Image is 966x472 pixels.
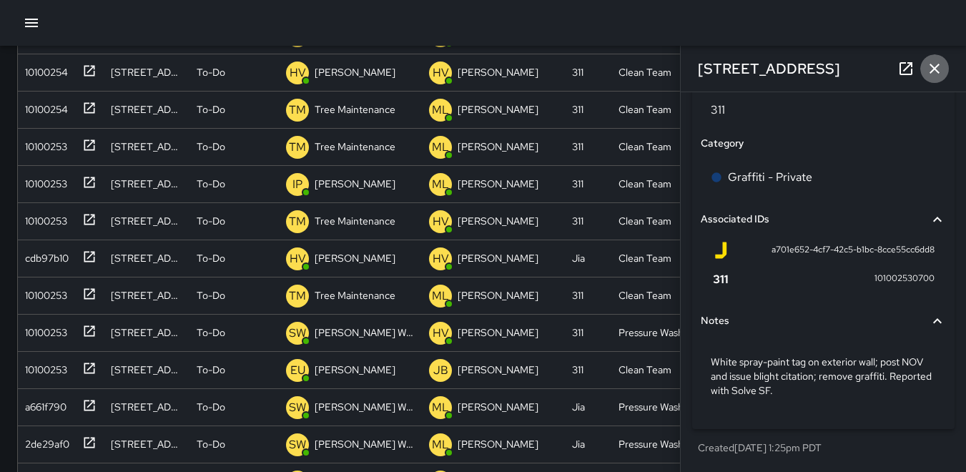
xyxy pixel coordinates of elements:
p: HV [290,250,306,267]
p: [PERSON_NAME] [458,288,538,303]
p: SW [289,399,306,416]
div: 1301 Mission Street [111,325,182,340]
p: To-Do [197,363,225,377]
div: Clean Team [618,177,671,191]
div: 1460 Mission Street [111,400,182,414]
div: Jia [572,251,585,265]
div: Clean Team [618,214,671,228]
div: Clean Team [618,102,671,117]
div: Pressure Washing [618,437,694,451]
div: Clean Team [618,139,671,154]
p: HV [433,250,449,267]
p: HV [433,64,449,82]
p: Tree Maintenance [315,214,395,228]
p: [PERSON_NAME] [315,251,395,265]
div: 311 [572,102,583,117]
p: [PERSON_NAME] [458,400,538,414]
p: To-Do [197,177,225,191]
div: Pressure Washing [618,325,694,340]
p: TM [289,213,306,230]
div: cdb97b10 [19,245,69,265]
div: 1000 Howard Street [111,65,182,79]
p: [PERSON_NAME] [458,363,538,377]
p: [PERSON_NAME] Weekly [315,400,415,414]
p: HV [433,325,449,342]
p: TM [289,139,306,156]
p: [PERSON_NAME] [458,102,538,117]
p: Tree Maintenance [315,139,395,154]
p: [PERSON_NAME] Weekly [315,325,415,340]
div: 10100253 [19,171,67,191]
p: [PERSON_NAME] Weekly [315,437,415,451]
p: JB [433,362,448,379]
div: 2de29af0 [19,431,69,451]
p: HV [290,64,306,82]
p: ML [432,399,449,416]
p: ML [432,287,449,305]
p: SW [289,325,306,342]
p: [PERSON_NAME] [458,139,538,154]
p: TM [289,102,306,119]
div: Jia [572,437,585,451]
p: ML [432,102,449,119]
div: 10100253 [19,208,67,228]
p: To-Do [197,251,225,265]
p: HV [433,213,449,230]
p: To-Do [197,214,225,228]
p: [PERSON_NAME] [315,177,395,191]
p: [PERSON_NAME] [458,214,538,228]
div: 10100254 [19,59,68,79]
p: EU [290,362,305,379]
p: [PERSON_NAME] [458,325,538,340]
div: Pressure Washing [618,400,694,414]
p: Tree Maintenance [315,102,395,117]
div: 311 [572,363,583,377]
div: 311 [572,325,583,340]
p: ML [432,176,449,193]
div: Clean Team [618,251,671,265]
p: To-Do [197,65,225,79]
div: 10100254 [19,97,68,117]
div: 18 10th Street [111,214,182,228]
p: To-Do [197,400,225,414]
div: 99 9th Street [111,363,182,377]
p: To-Do [197,288,225,303]
div: 1372 Mission Street [111,437,182,451]
div: 10100253 [19,134,67,154]
p: ML [432,139,449,156]
div: 311 [572,214,583,228]
div: a661f790 [19,394,66,414]
p: To-Do [197,102,225,117]
div: 30 Larkin Street [111,251,182,265]
div: 444 Natoma Street [111,139,182,154]
p: IP [292,176,302,193]
div: 10100253 [19,320,67,340]
div: Clean Team [618,363,671,377]
div: 311 [572,288,583,303]
div: Clean Team [618,288,671,303]
div: 537 Jessie Street [111,288,182,303]
div: 311 [572,139,583,154]
div: 311 [572,177,583,191]
p: [PERSON_NAME] [458,65,538,79]
p: Tree Maintenance [315,288,395,303]
div: 88 5th Street [111,177,182,191]
p: To-Do [197,437,225,451]
div: 550 Jessie Street [111,102,182,117]
p: [PERSON_NAME] [458,437,538,451]
p: [PERSON_NAME] [315,363,395,377]
p: [PERSON_NAME] [458,251,538,265]
div: 10100253 [19,282,67,303]
p: To-Do [197,139,225,154]
p: [PERSON_NAME] [315,65,395,79]
div: Jia [572,400,585,414]
div: 10100253 [19,357,67,377]
p: [PERSON_NAME] [458,177,538,191]
div: Clean Team [618,65,671,79]
p: SW [289,436,306,453]
div: 311 [572,65,583,79]
p: TM [289,287,306,305]
p: To-Do [197,325,225,340]
p: ML [432,436,449,453]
